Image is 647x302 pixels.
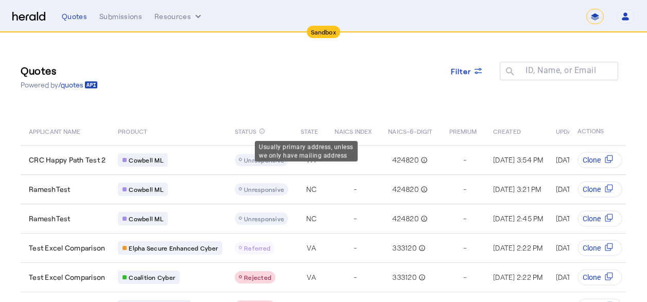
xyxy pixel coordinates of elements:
th: ACTIONS [569,116,627,145]
span: VA [307,243,316,253]
span: Clone [583,272,601,282]
div: Usually primary address, unless we only have mailing address [255,141,358,162]
span: NAICS-6-DIGIT [388,126,432,136]
span: Test Excel Comparison [29,272,105,282]
span: 424820 [392,155,418,165]
span: [DATE] 2:22 PM [493,243,543,252]
span: Clone [583,243,601,253]
div: Submissions [99,11,142,22]
mat-icon: info_outline [418,184,428,194]
span: Unresponsive [244,156,284,164]
span: - [463,155,466,165]
span: [DATE] 2:45 PM [556,214,606,223]
span: 333120 [392,272,416,282]
span: - [354,272,357,282]
span: Cowbell ML [129,156,163,164]
span: Filter [451,66,471,77]
button: Resources dropdown menu [154,11,203,22]
span: NC [306,184,317,194]
span: Referred [244,244,270,252]
div: Quotes [62,11,87,22]
span: Clone [583,214,601,224]
a: /quotes [58,80,98,90]
span: VA [307,272,316,282]
span: 424820 [392,184,418,194]
span: 333120 [392,243,416,253]
span: Elpha Secure Enhanced Cyber [129,244,218,252]
span: Cowbell ML [129,215,163,223]
span: [DATE] 3:54 PM [556,243,606,252]
span: PREMIUM [449,126,477,136]
span: UPDATED [556,126,583,136]
mat-label: ID, Name, or Email [526,65,596,75]
span: NAICS INDEX [335,126,372,136]
span: Clone [583,155,601,165]
span: - [354,184,357,194]
span: CREATED [493,126,521,136]
span: Coalition Cyber [129,273,175,281]
span: APPLICANT NAME [29,126,80,136]
mat-icon: info_outline [418,155,428,165]
span: - [354,243,357,253]
mat-icon: search [500,66,517,79]
span: STATE [301,126,318,136]
span: RameshTest [29,184,71,194]
span: PRODUCT [118,126,147,136]
span: [DATE] 3:21 PM [493,185,541,193]
span: - [354,214,357,224]
button: Clone [578,210,622,227]
span: - [463,243,466,253]
span: CRC Happy Path Test 2 [29,155,106,165]
h3: Quotes [21,63,98,78]
button: Clone [578,269,622,286]
span: Unresponsive [244,186,284,193]
button: Clone [578,181,622,198]
span: Cowbell ML [129,185,163,193]
button: Clone [578,152,622,168]
mat-icon: info_outline [416,272,426,282]
span: - [463,214,466,224]
div: Sandbox [307,26,340,38]
span: - [463,272,466,282]
img: Herald Logo [12,12,45,22]
span: STATUS [235,126,257,136]
span: [DATE] 2:45 PM [493,214,544,223]
span: [DATE] 3:21 PM [556,185,604,193]
span: RameshTest [29,214,71,224]
mat-icon: info_outline [416,243,426,253]
span: - [463,184,466,194]
span: Unresponsive [244,215,284,222]
p: Powered by [21,80,98,90]
span: [DATE] 2:22 PM [493,273,543,281]
span: [DATE] 3:54 PM [493,155,544,164]
button: Filter [443,62,492,80]
mat-icon: info_outline [418,214,428,224]
span: 424820 [392,214,418,224]
span: Rejected [244,274,271,281]
span: Clone [583,184,601,194]
span: [DATE] 3:54 PM [556,155,606,164]
mat-icon: info_outline [259,126,265,137]
span: NC [306,214,317,224]
button: Clone [578,240,622,256]
span: [DATE] 2:24 PM [556,273,606,281]
span: Test Excel Comparison [29,243,105,253]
